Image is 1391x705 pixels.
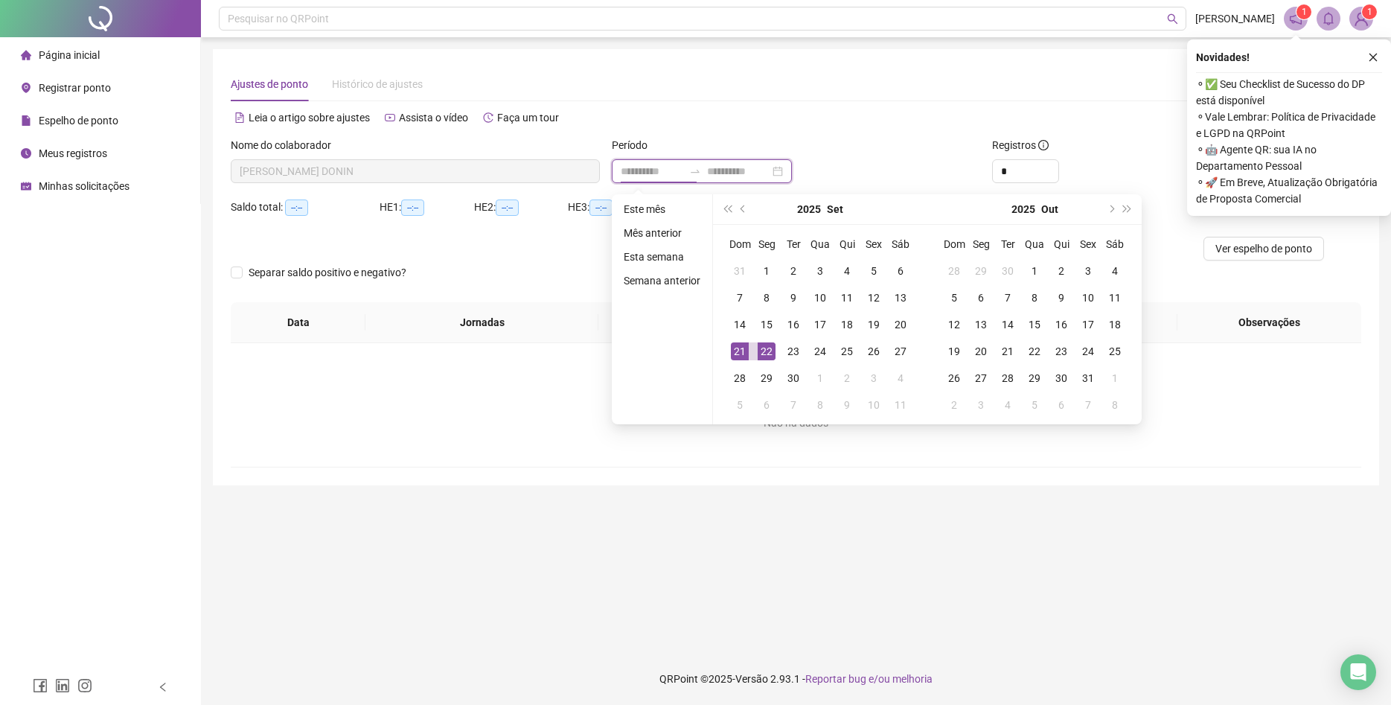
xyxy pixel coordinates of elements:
div: 11 [838,289,856,307]
td: 2025-10-04 [887,365,914,392]
div: 18 [838,316,856,334]
td: 2025-09-11 [834,284,860,311]
div: 10 [1079,289,1097,307]
div: 30 [999,262,1017,280]
span: --:-- [401,200,424,216]
td: 2025-09-30 [994,258,1021,284]
div: 2 [784,262,802,280]
span: Leia o artigo sobre ajustes [249,112,370,124]
div: 22 [758,342,776,360]
td: 2025-10-16 [1048,311,1075,338]
td: 2025-09-24 [807,338,834,365]
th: Observações [1177,302,1361,343]
td: 2025-10-29 [1021,365,1048,392]
span: clock-circle [21,148,31,159]
div: 2 [945,396,963,414]
div: 28 [731,369,749,387]
td: 2025-09-18 [834,311,860,338]
div: 15 [1026,316,1043,334]
td: 2025-10-18 [1101,311,1128,338]
div: 11 [1106,289,1124,307]
div: 7 [784,396,802,414]
div: 8 [1026,289,1043,307]
span: linkedin [55,678,70,693]
th: Qua [1021,231,1048,258]
div: 30 [1052,369,1070,387]
span: --:-- [496,200,519,216]
div: 5 [1026,396,1043,414]
div: 1 [1026,262,1043,280]
div: 6 [1052,396,1070,414]
th: Sáb [1101,231,1128,258]
td: 2025-09-17 [807,311,834,338]
div: Open Intercom Messenger [1340,654,1376,690]
th: Seg [753,231,780,258]
div: 4 [892,369,909,387]
div: 2 [1052,262,1070,280]
div: 7 [731,289,749,307]
span: history [483,112,493,123]
li: Este mês [618,200,706,218]
div: 9 [1052,289,1070,307]
td: 2025-09-25 [834,338,860,365]
th: Jornadas [365,302,598,343]
td: 2025-09-10 [807,284,834,311]
div: 18 [1106,316,1124,334]
span: bell [1322,12,1335,25]
label: Nome do colaborador [231,137,341,153]
td: 2025-09-28 [941,258,968,284]
td: 2025-11-02 [941,392,968,418]
th: Dom [726,231,753,258]
td: 2025-10-06 [968,284,994,311]
span: Faça um tour [497,112,559,124]
td: 2025-10-25 [1101,338,1128,365]
td: 2025-10-03 [1075,258,1101,284]
div: 1 [811,369,829,387]
span: close [1368,52,1378,63]
button: super-next-year [1119,194,1136,224]
span: instagram [77,678,92,693]
span: ⚬ Vale Lembrar: Política de Privacidade e LGPD na QRPoint [1196,109,1382,141]
div: 6 [972,289,990,307]
td: 2025-10-23 [1048,338,1075,365]
span: file [21,115,31,126]
th: Qui [1048,231,1075,258]
th: Data [231,302,365,343]
span: Página inicial [39,49,100,61]
th: Sáb [887,231,914,258]
div: 22 [1026,342,1043,360]
div: 15 [758,316,776,334]
td: 2025-10-20 [968,338,994,365]
td: 2025-11-05 [1021,392,1048,418]
div: 1 [1106,369,1124,387]
td: 2025-11-08 [1101,392,1128,418]
div: 17 [1079,316,1097,334]
span: Separar saldo positivo e negativo? [243,264,412,281]
td: 2025-09-06 [887,258,914,284]
td: 2025-09-04 [834,258,860,284]
td: 2025-10-08 [807,392,834,418]
div: 12 [945,316,963,334]
td: 2025-09-20 [887,311,914,338]
td: 2025-10-09 [1048,284,1075,311]
span: Ver espelho de ponto [1215,240,1312,257]
span: --:-- [285,200,308,216]
th: Seg [968,231,994,258]
div: 24 [811,342,829,360]
div: HE 2: [474,199,569,216]
div: 20 [972,342,990,360]
td: 2025-10-03 [860,365,887,392]
td: 2025-09-09 [780,284,807,311]
div: 20 [892,316,909,334]
span: home [21,50,31,60]
td: 2025-10-07 [780,392,807,418]
sup: 1 [1296,4,1311,19]
span: facebook [33,678,48,693]
div: 29 [1026,369,1043,387]
td: 2025-11-03 [968,392,994,418]
span: to [689,165,701,177]
div: 21 [731,342,749,360]
td: 2025-10-28 [994,365,1021,392]
div: 8 [758,289,776,307]
span: swap-right [689,165,701,177]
